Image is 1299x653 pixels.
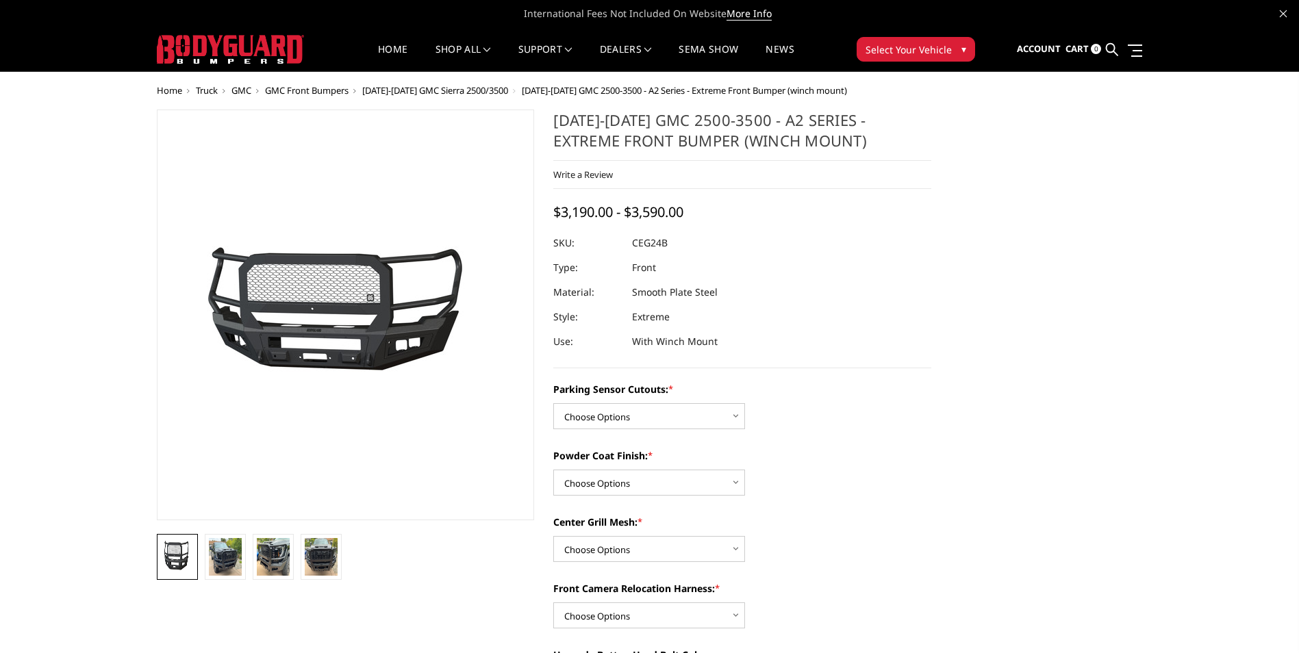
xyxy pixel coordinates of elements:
a: Home [378,44,407,71]
img: 2024-2025 GMC 2500-3500 - A2 Series - Extreme Front Bumper (winch mount) [161,538,194,576]
span: Account [1017,42,1061,55]
a: Account [1017,31,1061,68]
span: Select Your Vehicle [866,42,952,57]
dd: Smooth Plate Steel [632,280,718,305]
dt: SKU: [553,231,622,255]
a: Truck [196,84,218,97]
label: Center Grill Mesh: [553,515,931,529]
img: BODYGUARD BUMPERS [157,35,304,64]
span: Cart [1065,42,1089,55]
a: 2024-2025 GMC 2500-3500 - A2 Series - Extreme Front Bumper (winch mount) [157,110,535,520]
a: shop all [436,44,491,71]
a: News [766,44,794,71]
img: 2024-2025 GMC 2500-3500 - A2 Series - Extreme Front Bumper (winch mount) [174,235,516,395]
dt: Use: [553,329,622,354]
span: $3,190.00 - $3,590.00 [553,203,683,221]
dd: With Winch Mount [632,329,718,354]
img: 2024-2025 GMC 2500-3500 - A2 Series - Extreme Front Bumper (winch mount) [257,538,290,576]
button: Select Your Vehicle [857,37,975,62]
a: GMC [231,84,251,97]
dt: Material: [553,280,622,305]
h1: [DATE]-[DATE] GMC 2500-3500 - A2 Series - Extreme Front Bumper (winch mount) [553,110,931,161]
span: 0 [1091,44,1101,54]
span: ▾ [961,42,966,56]
a: Home [157,84,182,97]
a: Cart 0 [1065,31,1101,68]
img: 2024-2025 GMC 2500-3500 - A2 Series - Extreme Front Bumper (winch mount) [209,538,242,576]
a: Write a Review [553,168,613,181]
dd: CEG24B [632,231,668,255]
span: [DATE]-[DATE] GMC 2500-3500 - A2 Series - Extreme Front Bumper (winch mount) [522,84,847,97]
label: Front Camera Relocation Harness: [553,581,931,596]
a: Support [518,44,572,71]
dd: Extreme [632,305,670,329]
a: GMC Front Bumpers [265,84,349,97]
label: Powder Coat Finish: [553,448,931,463]
dt: Type: [553,255,622,280]
label: Parking Sensor Cutouts: [553,382,931,396]
img: 2024-2025 GMC 2500-3500 - A2 Series - Extreme Front Bumper (winch mount) [305,538,338,576]
dd: Front [632,255,656,280]
a: SEMA Show [679,44,738,71]
a: Dealers [600,44,652,71]
dt: Style: [553,305,622,329]
a: [DATE]-[DATE] GMC Sierra 2500/3500 [362,84,508,97]
a: More Info [727,7,772,21]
